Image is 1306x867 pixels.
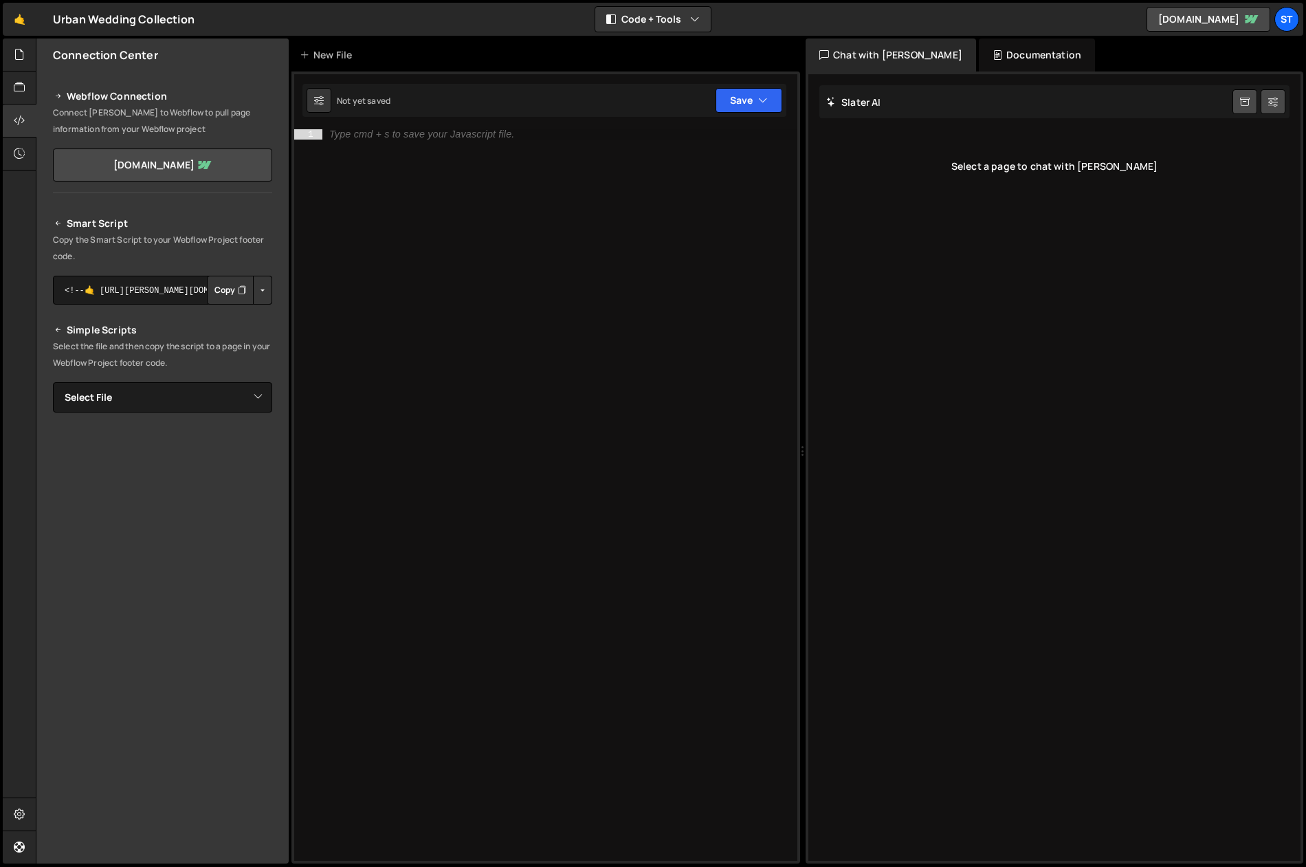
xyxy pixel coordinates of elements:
div: Urban Wedding Collection [53,11,195,28]
div: New File [300,48,357,62]
div: Documentation [979,39,1095,72]
a: st [1274,7,1299,32]
button: Copy [207,276,254,305]
a: [DOMAIN_NAME] [53,149,272,182]
a: 🤙 [3,3,36,36]
iframe: YouTube video player [53,435,274,559]
p: Connect [PERSON_NAME] to Webflow to pull page information from your Webflow project [53,105,272,138]
div: Select a page to chat with [PERSON_NAME] [819,139,1290,194]
h2: Slater AI [826,96,881,109]
p: Select the file and then copy the script to a page in your Webflow Project footer code. [53,338,272,371]
h2: Simple Scripts [53,322,272,338]
button: Save [716,88,782,113]
div: Not yet saved [337,95,390,107]
h2: Connection Center [53,47,158,63]
h2: Smart Script [53,215,272,232]
h2: Webflow Connection [53,88,272,105]
div: Button group with nested dropdown [207,276,272,305]
button: Code + Tools [595,7,711,32]
div: 1 [294,129,322,140]
div: Chat with [PERSON_NAME] [806,39,976,72]
iframe: YouTube video player [53,568,274,692]
div: Type cmd + s to save your Javascript file. [329,130,514,140]
a: [DOMAIN_NAME] [1147,7,1270,32]
textarea: <!--🤙 [URL][PERSON_NAME][DOMAIN_NAME]> <script>document.addEventListener("DOMContentLoaded", func... [53,276,272,305]
p: Copy the Smart Script to your Webflow Project footer code. [53,232,272,265]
